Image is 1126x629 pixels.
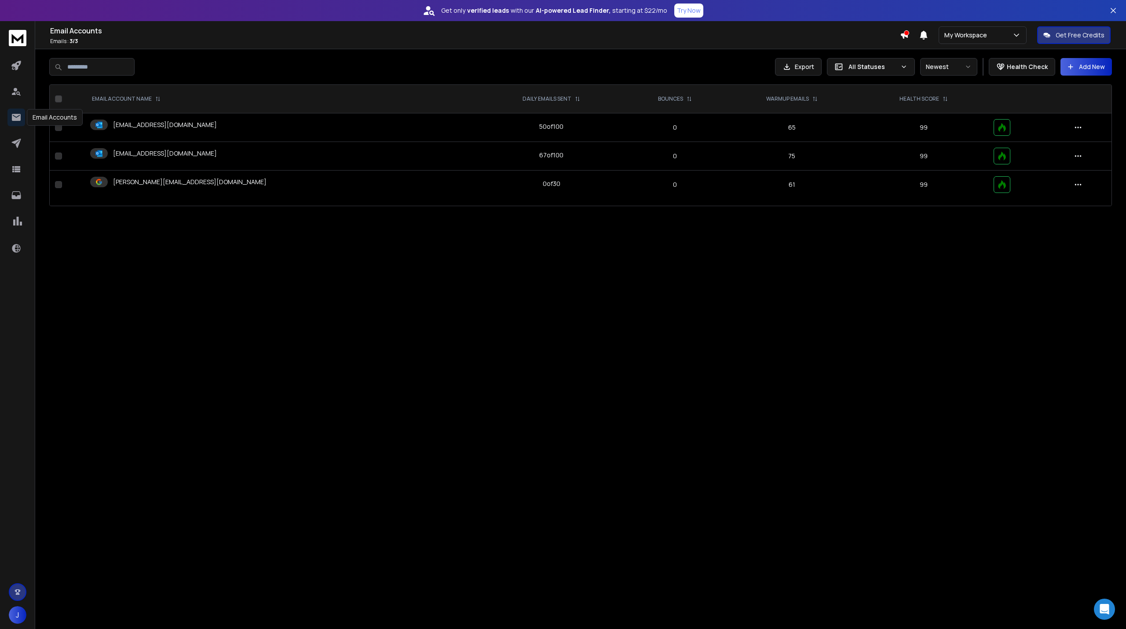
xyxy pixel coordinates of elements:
[1037,26,1111,44] button: Get Free Credits
[9,606,26,624] button: J
[724,113,859,142] td: 65
[50,38,900,45] p: Emails :
[1056,31,1104,40] p: Get Free Credits
[944,31,991,40] p: My Workspace
[9,30,26,46] img: logo
[539,151,563,160] div: 67 of 100
[467,6,509,15] strong: verified leads
[113,149,217,158] p: [EMAIL_ADDRESS][DOMAIN_NAME]
[724,171,859,199] td: 61
[631,152,719,160] p: 0
[92,95,161,102] div: EMAIL ACCOUNT NAME
[899,95,939,102] p: HEALTH SCORE
[848,62,897,71] p: All Statuses
[27,109,83,126] div: Email Accounts
[766,95,809,102] p: WARMUP EMAILS
[724,142,859,171] td: 75
[674,4,703,18] button: Try Now
[113,120,217,129] p: [EMAIL_ADDRESS][DOMAIN_NAME]
[631,180,719,189] p: 0
[441,6,667,15] p: Get only with our starting at $22/mo
[658,95,683,102] p: BOUNCES
[523,95,571,102] p: DAILY EMAILS SENT
[859,142,988,171] td: 99
[631,123,719,132] p: 0
[989,58,1055,76] button: Health Check
[543,179,560,188] div: 0 of 30
[50,25,900,36] h1: Email Accounts
[1094,599,1115,620] div: Open Intercom Messenger
[536,6,611,15] strong: AI-powered Lead Finder,
[1060,58,1112,76] button: Add New
[920,58,977,76] button: Newest
[859,171,988,199] td: 99
[859,113,988,142] td: 99
[69,37,78,45] span: 3 / 3
[775,58,822,76] button: Export
[113,178,267,186] p: [PERSON_NAME][EMAIL_ADDRESS][DOMAIN_NAME]
[1007,62,1048,71] p: Health Check
[539,122,563,131] div: 50 of 100
[677,6,701,15] p: Try Now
